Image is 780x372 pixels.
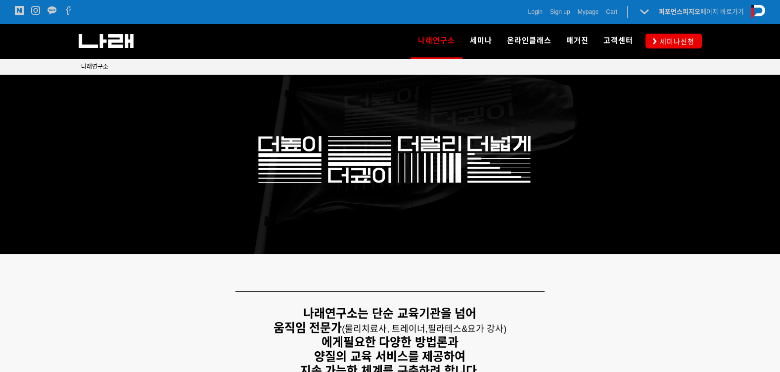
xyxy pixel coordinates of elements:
[645,34,702,48] a: 세미나신청
[596,24,641,58] a: 고객센터
[578,7,599,17] a: Mypage
[314,350,465,363] strong: 양질의 교육 서비스를 제공하여
[550,7,570,17] a: Sign up
[657,37,694,46] span: 세미나신청
[559,24,596,58] a: 매거진
[411,24,462,58] a: 나래연구소
[659,8,744,15] a: 퍼포먼스피지오페이지 바로가기
[507,36,551,45] span: 온라인클래스
[470,36,492,45] span: 세미나
[528,7,543,17] a: Login
[303,307,476,320] strong: 나래연구소는 단순 교육기관을 넘어
[321,335,343,349] strong: 에게
[606,7,617,17] a: Cart
[500,24,559,58] a: 온라인클래스
[428,324,506,334] span: 필라테스&요가 강사)
[274,321,342,334] strong: 움직임 전문가
[418,33,455,48] span: 나래연구소
[342,324,428,334] span: (
[81,63,108,70] span: 나래연구소
[343,335,459,349] strong: 필요한 다양한 방법론과
[345,324,428,334] span: 물리치료사, 트레이너,
[603,36,633,45] span: 고객센터
[462,24,500,58] a: 세미나
[659,8,700,15] strong: 퍼포먼스피지오
[566,36,589,45] span: 매거진
[81,62,108,72] a: 나래연구소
